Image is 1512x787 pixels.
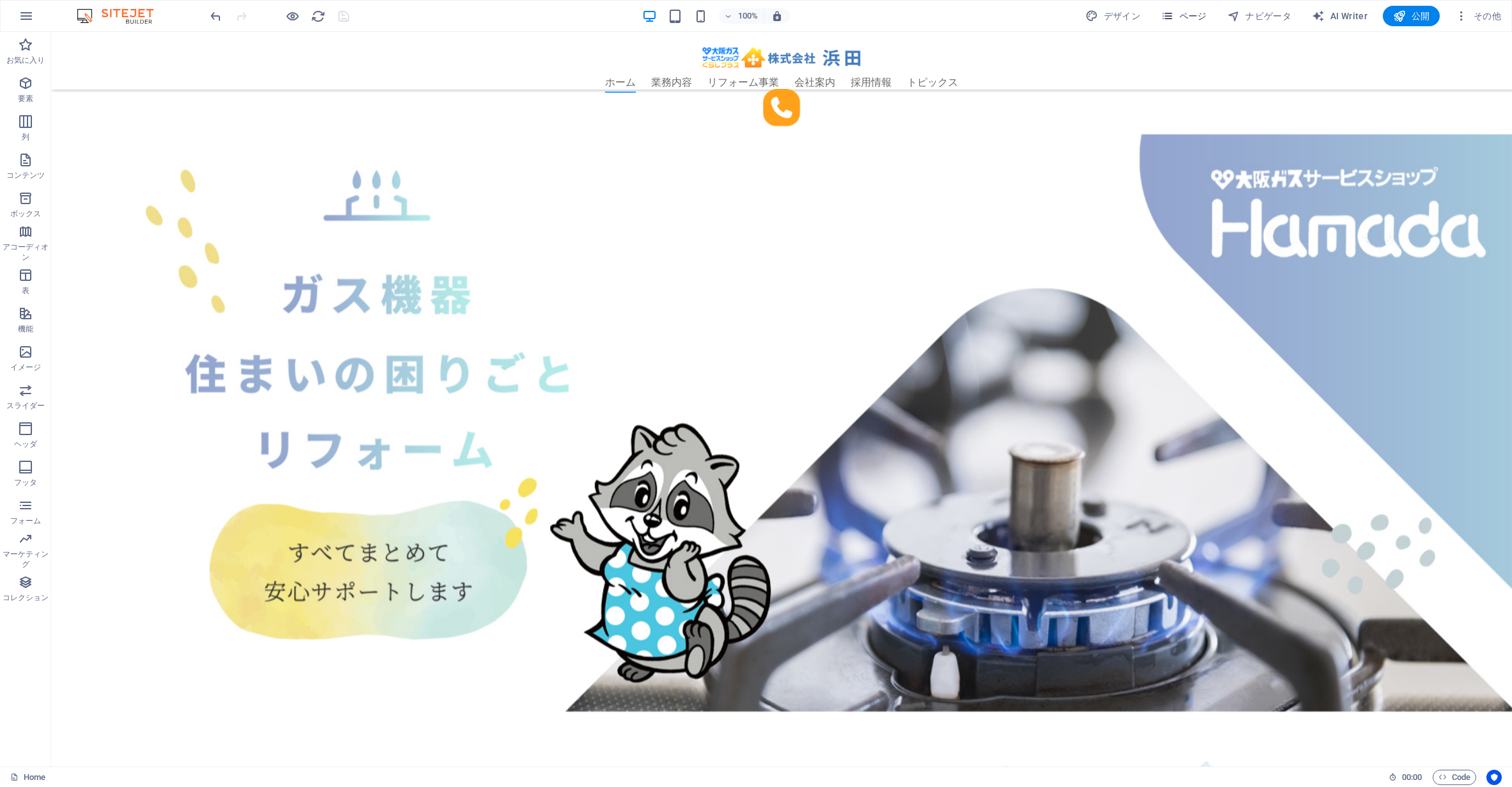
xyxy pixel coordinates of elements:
button: Usercentrics [1486,770,1502,785]
span: ページ [1161,10,1207,22]
span: AI Writer [1312,10,1367,22]
img: Editor Logo [74,8,169,24]
p: 列 [22,132,29,142]
span: ナビゲータ [1227,10,1291,22]
p: 要素 [18,93,33,104]
button: AI Writer [1307,6,1373,26]
p: 表 [22,285,29,296]
p: コレクション [3,592,49,603]
span: : [1411,772,1413,782]
i: ページのリロード [311,9,326,24]
p: お気に入り [6,55,45,65]
div: デザイン (Ctrl+Alt+Y) [1080,6,1146,26]
i: 元に戻す: fc-headlines (H5 -> H6) (Ctrl+Z) [209,9,223,24]
span: Code [1438,770,1470,785]
p: フォーム [10,516,41,526]
span: 00 00 [1402,770,1422,785]
button: デザイン [1080,6,1146,26]
h6: 100% [738,8,759,24]
a: クリックして選択をキャンセルし、ダブルクリックしてページを開きます [10,770,45,785]
button: 100% [719,8,764,24]
button: Code [1433,770,1476,785]
button: 公開 [1383,6,1440,26]
p: 機能 [18,324,33,334]
p: ヘッダ [14,439,37,449]
p: スライダー [6,401,45,411]
span: その他 [1455,10,1501,22]
p: イメージ [10,362,41,372]
span: 公開 [1393,10,1429,22]
span: デザイン [1085,10,1140,22]
h6: セッション時間 [1389,770,1422,785]
p: フッタ [14,477,37,488]
p: コンテンツ [6,170,45,180]
button: undo [208,8,223,24]
button: ナビゲータ [1222,6,1296,26]
button: reload [310,8,326,24]
i: サイズ変更時に、選択した端末にあわせてズームレベルを自動調整します。 [771,10,783,22]
p: ボックス [10,209,41,219]
button: プレビューモードを終了して編集を続けるには、ここをクリックしてください [285,8,300,24]
button: その他 [1450,6,1506,26]
button: ページ [1156,6,1212,26]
